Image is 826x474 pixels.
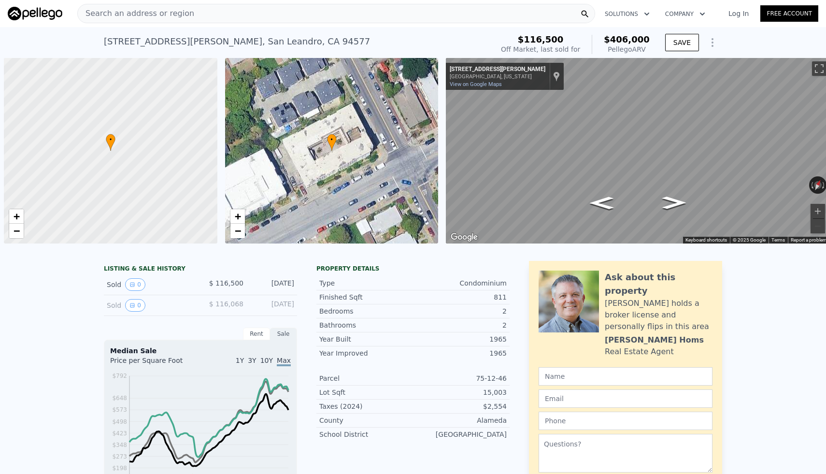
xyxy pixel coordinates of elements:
[260,357,273,364] span: 10Y
[319,320,413,330] div: Bathrooms
[319,278,413,288] div: Type
[605,334,704,346] div: [PERSON_NAME] Homs
[234,210,241,222] span: +
[112,430,127,437] tspan: $423
[413,430,507,439] div: [GEOGRAPHIC_DATA]
[112,442,127,448] tspan: $348
[251,278,294,291] div: [DATE]
[450,66,545,73] div: [STREET_ADDRESS][PERSON_NAME]
[316,265,510,273] div: Property details
[685,237,727,244] button: Keyboard shortcuts
[413,388,507,397] div: 15,003
[319,334,413,344] div: Year Built
[733,237,766,243] span: © 2025 Google
[319,373,413,383] div: Parcel
[448,231,480,244] img: Google
[319,348,413,358] div: Year Improved
[209,300,243,308] span: $ 116,068
[107,299,193,312] div: Sold
[112,373,127,379] tspan: $792
[319,430,413,439] div: School District
[319,306,413,316] div: Bedrooms
[104,265,297,274] div: LISTING & SALE HISTORY
[518,34,564,44] span: $116,500
[539,367,712,386] input: Name
[112,465,127,472] tspan: $198
[448,231,480,244] a: Open this area in Google Maps (opens a new window)
[112,395,127,402] tspan: $648
[553,71,560,82] a: Show location on map
[771,237,785,243] a: Terms (opens in new tab)
[234,225,241,237] span: −
[327,135,337,144] span: •
[539,412,712,430] input: Phone
[277,357,291,366] span: Max
[104,35,370,48] div: [STREET_ADDRESS][PERSON_NAME] , San Leandro , CA 94577
[413,320,507,330] div: 2
[501,44,580,54] div: Off Market, last sold for
[319,292,413,302] div: Finished Sqft
[413,292,507,302] div: 811
[236,357,244,364] span: 1Y
[319,416,413,425] div: County
[106,135,115,144] span: •
[604,34,650,44] span: $406,000
[248,357,256,364] span: 3Y
[112,406,127,413] tspan: $573
[652,193,696,212] path: Go Northeast, Parrott St
[580,194,624,212] path: Go Southwest, Parrott St
[605,346,674,358] div: Real Estate Agent
[9,224,24,238] a: Zoom out
[605,271,712,298] div: Ask about this property
[319,388,413,397] div: Lot Sqft
[270,328,297,340] div: Sale
[413,278,507,288] div: Condominium
[413,348,507,358] div: 1965
[413,334,507,344] div: 1965
[209,279,243,287] span: $ 116,500
[760,5,818,22] a: Free Account
[107,278,193,291] div: Sold
[251,299,294,312] div: [DATE]
[106,134,115,151] div: •
[809,176,814,194] button: Rotate counterclockwise
[230,209,245,224] a: Zoom in
[657,5,713,23] button: Company
[112,418,127,425] tspan: $498
[14,210,20,222] span: +
[717,9,760,18] a: Log In
[597,5,657,23] button: Solutions
[243,328,270,340] div: Rent
[14,225,20,237] span: −
[319,402,413,411] div: Taxes (2024)
[811,204,825,218] button: Zoom in
[665,34,699,51] button: SAVE
[125,299,145,312] button: View historical data
[811,219,825,233] button: Zoom out
[125,278,145,291] button: View historical data
[112,453,127,460] tspan: $273
[450,81,502,87] a: View on Google Maps
[413,416,507,425] div: Alameda
[413,402,507,411] div: $2,554
[811,176,825,195] button: Reset the view
[703,33,722,52] button: Show Options
[230,224,245,238] a: Zoom out
[8,7,62,20] img: Pellego
[9,209,24,224] a: Zoom in
[110,356,200,371] div: Price per Square Foot
[604,44,650,54] div: Pellego ARV
[539,389,712,408] input: Email
[413,306,507,316] div: 2
[450,73,545,80] div: [GEOGRAPHIC_DATA], [US_STATE]
[327,134,337,151] div: •
[110,346,291,356] div: Median Sale
[413,373,507,383] div: 75-12-46
[78,8,194,19] span: Search an address or region
[605,298,712,332] div: [PERSON_NAME] holds a broker license and personally flips in this area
